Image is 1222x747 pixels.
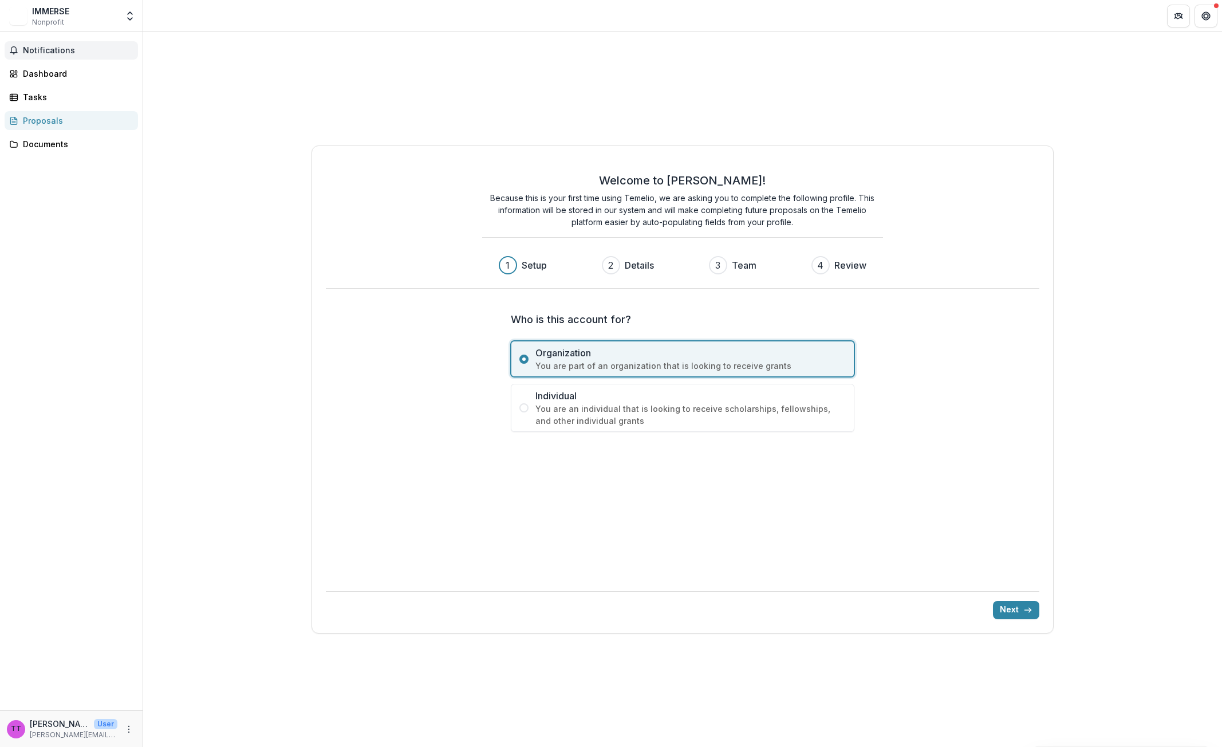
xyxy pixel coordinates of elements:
[5,41,138,60] button: Notifications
[23,68,129,80] div: Dashboard
[122,722,136,736] button: More
[23,46,133,56] span: Notifications
[834,258,866,272] h3: Review
[625,258,654,272] h3: Details
[506,258,510,272] div: 1
[817,258,823,272] div: 4
[9,7,27,25] img: IMMERSE
[30,718,89,730] p: [PERSON_NAME]
[11,725,21,733] div: Tricia Thrasher
[499,256,866,274] div: Progress
[5,135,138,154] a: Documents
[5,88,138,107] a: Tasks
[535,403,846,427] span: You are an individual that is looking to receive scholarships, fellowships, and other individual ...
[1167,5,1190,27] button: Partners
[94,719,117,729] p: User
[535,346,846,360] span: Organization
[511,312,847,327] label: Who is this account for?
[23,91,129,103] div: Tasks
[23,115,129,127] div: Proposals
[993,601,1039,619] button: Next
[599,174,766,187] h2: Welcome to [PERSON_NAME]!
[5,111,138,130] a: Proposals
[23,138,129,150] div: Documents
[715,258,720,272] div: 3
[535,360,846,372] span: You are part of an organization that is looking to receive grants
[32,17,64,27] span: Nonprofit
[1195,5,1217,27] button: Get Help
[522,258,547,272] h3: Setup
[732,258,756,272] h3: Team
[122,5,138,27] button: Open entity switcher
[482,192,883,228] p: Because this is your first time using Temelio, we are asking you to complete the following profil...
[30,730,117,740] p: [PERSON_NAME][EMAIL_ADDRESS][DOMAIN_NAME]
[608,258,613,272] div: 2
[32,5,69,17] div: IMMERSE
[5,64,138,83] a: Dashboard
[535,389,846,403] span: Individual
